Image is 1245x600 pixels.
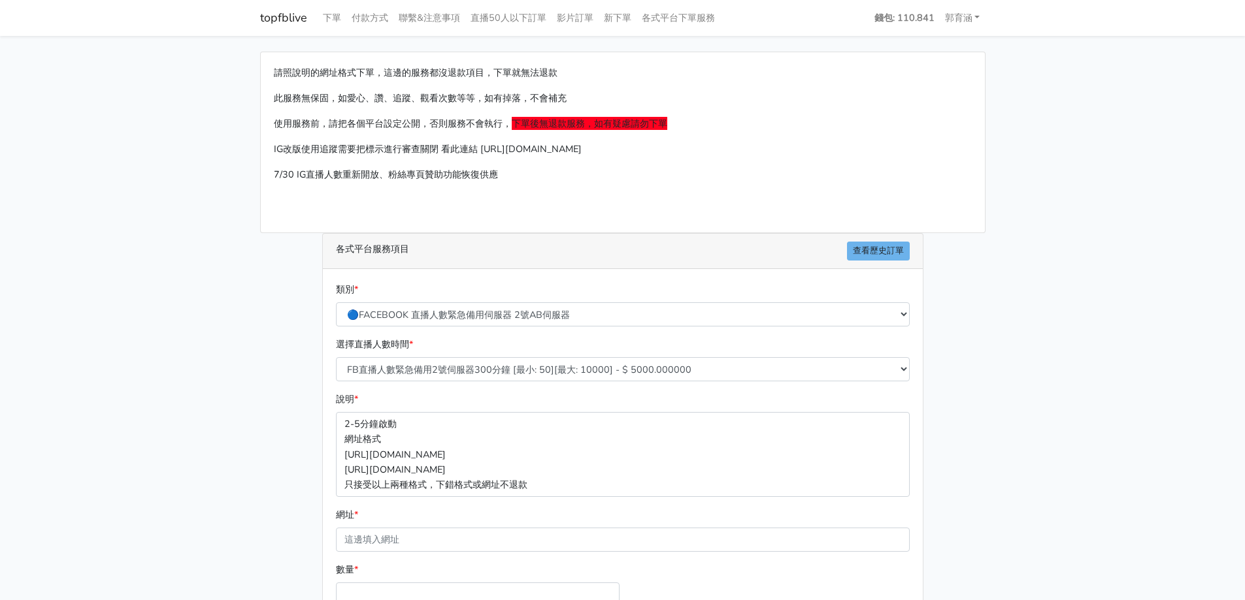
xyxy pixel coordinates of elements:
[512,117,667,130] span: 下單後無退款服務，如有疑慮請勿下單
[323,234,923,269] div: 各式平台服務項目
[847,242,910,261] a: 查看歷史訂單
[465,5,552,31] a: 直播50人以下訂單
[599,5,637,31] a: 新下單
[552,5,599,31] a: 影片訂單
[274,142,972,157] p: IG改版使用追蹤需要把標示進行審查關閉 看此連結 [URL][DOMAIN_NAME]
[336,528,910,552] input: 這邊填入網址
[274,167,972,182] p: 7/30 IG直播人數重新開放、粉絲專頁贊助功能恢復供應
[274,65,972,80] p: 請照說明的網址格式下單，這邊的服務都沒退款項目，下單就無法退款
[336,282,358,297] label: 類別
[336,392,358,407] label: 說明
[318,5,346,31] a: 下單
[336,337,413,352] label: 選擇直播人數時間
[637,5,720,31] a: 各式平台下單服務
[336,412,910,496] p: 2-5分鐘啟動 網址格式 [URL][DOMAIN_NAME] [URL][DOMAIN_NAME] 只接受以上兩種格式，下錯格式或網址不退款
[346,5,393,31] a: 付款方式
[336,507,358,522] label: 網址
[869,5,940,31] a: 錢包: 110.841
[874,11,935,24] strong: 錢包: 110.841
[274,116,972,131] p: 使用服務前，請把各個平台設定公開，否則服務不會執行，
[940,5,986,31] a: 郭育涵
[260,5,307,31] a: topfblive
[393,5,465,31] a: 聯繫&注意事項
[274,91,972,106] p: 此服務無保固，如愛心、讚、追蹤、觀看次數等等，如有掉落，不會補充
[336,562,358,577] label: 數量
